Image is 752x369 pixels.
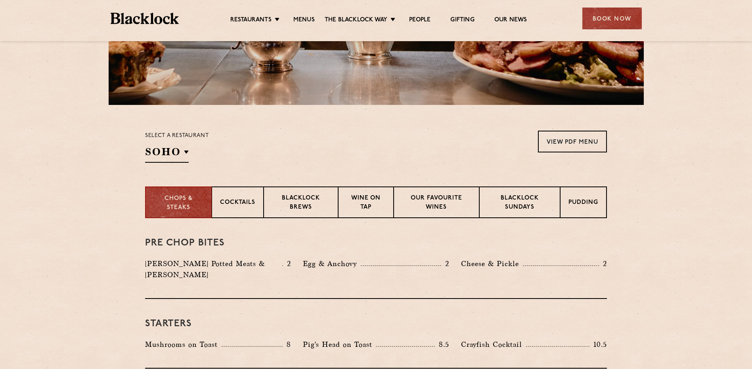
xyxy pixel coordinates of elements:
[582,8,642,29] div: Book Now
[303,258,361,269] p: Egg & Anchovy
[272,194,330,213] p: Blacklock Brews
[450,16,474,25] a: Gifting
[283,259,291,269] p: 2
[488,194,552,213] p: Blacklock Sundays
[293,16,315,25] a: Menus
[145,258,282,280] p: [PERSON_NAME] Potted Meats & [PERSON_NAME]
[145,339,222,350] p: Mushrooms on Toast
[461,258,523,269] p: Cheese & Pickle
[589,339,607,350] p: 10.5
[283,339,291,350] p: 8
[346,194,385,213] p: Wine on Tap
[325,16,387,25] a: The Blacklock Way
[111,13,179,24] img: BL_Textured_Logo-footer-cropped.svg
[230,16,272,25] a: Restaurants
[145,131,209,141] p: Select a restaurant
[402,194,471,213] p: Our favourite wines
[441,259,449,269] p: 2
[145,319,607,329] h3: Starters
[494,16,527,25] a: Our News
[599,259,607,269] p: 2
[154,194,203,212] p: Chops & Steaks
[220,198,255,208] p: Cocktails
[145,145,189,163] h2: SOHO
[461,339,526,350] p: Crayfish Cocktail
[303,339,376,350] p: Pig's Head on Toast
[409,16,431,25] a: People
[568,198,598,208] p: Pudding
[435,339,449,350] p: 8.5
[145,238,607,248] h3: Pre Chop Bites
[538,131,607,152] a: View PDF Menu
